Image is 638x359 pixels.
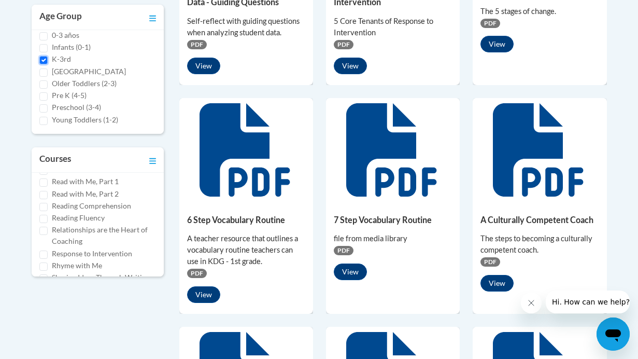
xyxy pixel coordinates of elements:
[480,233,599,256] div: The steps to becoming a culturally competent coach.
[149,153,156,167] a: Toggle collapse
[597,317,630,351] iframe: Button to launch messaging window
[52,248,132,259] label: Response to Intervention
[52,176,119,187] label: Read with Me, Part 1
[334,233,452,244] div: file from media library
[52,224,156,247] label: Relationships are the Heart of Coaching
[187,286,220,303] button: View
[52,78,117,89] label: Older Toddlers (2-3)
[480,215,599,225] h5: A Culturally Competent Coach
[546,291,630,313] iframe: Message from company
[52,212,105,224] label: Reading Fluency
[52,66,126,77] label: [GEOGRAPHIC_DATA]
[187,58,220,74] button: View
[334,16,452,38] div: 5 Core Tenants of Response to Intervention
[187,269,207,278] span: PDF
[480,36,514,52] button: View
[52,114,118,126] label: Young Toddlers (1-2)
[521,293,542,313] iframe: Close message
[52,30,79,41] label: 0-3 años
[52,272,150,283] label: Sharing Ideas Through Writing
[52,188,119,200] label: Read with Me, Part 2
[52,42,91,53] label: Infants (0-1)
[52,102,101,113] label: Preschool (3-4)
[149,10,156,24] a: Toggle collapse
[334,215,452,225] h5: 7 Step Vocabulary Routine
[334,40,353,49] span: PDF
[187,40,207,49] span: PDF
[187,16,305,38] div: Self-reflect with guiding questions when analyzing student data.
[480,275,514,292] button: View
[187,215,305,225] h5: 6 Step Vocabulary Routine
[39,10,82,24] h3: Age Group
[480,19,500,28] span: PDF
[334,58,367,74] button: View
[52,53,71,65] label: K-3rd
[480,6,599,17] div: The 5 stages of change.
[52,200,131,212] label: Reading Comprehension
[334,264,367,280] button: View
[187,233,305,267] div: A teacher resource that outlines a vocabulary routine teachers can use in KDG - 1st grade.
[39,153,71,167] h3: Courses
[52,260,102,271] label: Rhyme with Me
[52,90,87,101] label: Pre K (4-5)
[480,257,500,267] span: PDF
[334,246,353,255] span: PDF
